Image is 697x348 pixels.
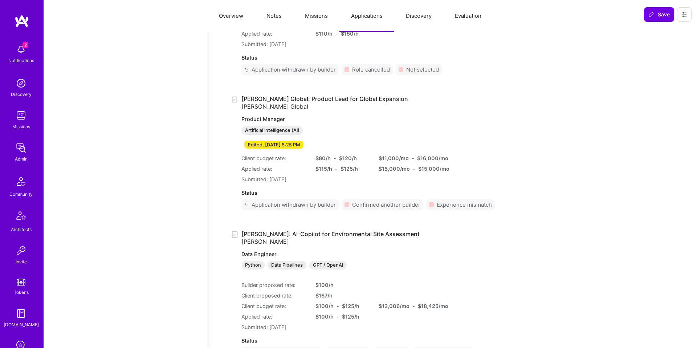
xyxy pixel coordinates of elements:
div: $ 125 /h [342,302,359,310]
div: Created [231,95,241,104]
img: guide book [14,306,28,321]
div: Missions [12,123,30,130]
i: icon Application [231,96,239,104]
i: icon Application [231,230,239,239]
div: $ 110 /h [315,30,333,37]
div: Applied rate: [241,313,307,320]
div: Artificial Intelligence (AI) [241,126,303,135]
div: Applied rate: [241,165,307,173]
div: $ 11,000 /mo [379,154,409,162]
div: Application withdrawn by builder [252,66,336,73]
img: Invite [14,243,28,258]
div: - [412,302,415,310]
div: Role cancelled [352,66,390,73]
img: Community [12,173,30,190]
div: - [412,154,414,162]
div: $ 15,000 /mo [379,165,410,173]
div: Status [241,189,495,197]
div: Edited, [DATE] 5:25 PM [244,141,303,149]
div: - [335,30,338,37]
div: $ 100 /h [315,313,334,320]
div: - [337,302,339,310]
p: Product Manager [241,116,495,123]
img: Architects [12,208,30,226]
div: Admin [15,155,28,163]
div: [DOMAIN_NAME] [4,321,39,328]
div: $ 120 /h [339,154,357,162]
div: Data Pipelines [268,261,306,270]
div: Client budget rate: [241,302,307,310]
img: admin teamwork [14,141,28,155]
img: teamwork [14,108,28,123]
a: [PERSON_NAME] Global: Product Lead for Global Expansion[PERSON_NAME] GlobalProduct ManagerArtific... [241,95,495,148]
div: GPT / OpenAI [309,261,347,270]
div: Created [231,230,241,239]
div: Application withdrawn by builder [252,201,336,209]
a: [PERSON_NAME]: AI-Copilot for Environmental Site Assessment[PERSON_NAME]Data EngineerPythonData P... [241,230,475,270]
div: Confirmed another builder [352,201,420,209]
div: $ 167 /h [315,292,370,299]
div: - [335,165,338,173]
div: Tokens [14,288,29,296]
div: $ 150 /h [341,30,359,37]
span: Save [648,11,670,18]
div: Applied rate: [241,30,307,37]
div: $ 100 /h [315,281,370,289]
span: [PERSON_NAME] [241,238,289,245]
div: Status [241,54,442,61]
div: Status [241,337,475,344]
div: Builder proposed rate: [241,281,307,289]
div: Architects [11,226,32,233]
div: Submitted: [DATE] [241,323,475,331]
div: - [413,165,415,173]
div: $ 100 /h [315,302,334,310]
img: bell [14,42,28,57]
div: - [337,313,339,320]
div: Not selected [406,66,439,73]
div: $ 115 /h [315,165,332,173]
span: [PERSON_NAME] Global [241,103,308,110]
span: 2 [23,42,28,48]
div: $ 18,425 /mo [418,302,448,310]
div: Notifications [8,57,34,64]
div: Client budget rate: [241,154,307,162]
div: Discovery [11,90,32,98]
div: - [334,154,336,162]
div: Python [241,261,265,270]
div: Invite [16,258,27,266]
img: tokens [17,279,25,286]
p: Data Engineer [241,251,475,258]
div: $ 15,000 /mo [418,165,449,173]
div: Community [9,190,33,198]
div: $ 80 /h [315,154,331,162]
div: $ 16,000 /mo [417,154,448,162]
div: Client proposed rate: [241,292,307,299]
div: Experience mismatch [437,201,492,209]
div: Submitted: [DATE] [241,40,442,48]
div: $ 125 /h [342,313,359,320]
div: Submitted: [DATE] [241,175,495,183]
div: $ 13,006 /mo [379,302,409,310]
img: logo [15,15,29,28]
div: $ 125 /h [341,165,358,173]
img: discovery [14,76,28,90]
button: Save [644,7,674,22]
